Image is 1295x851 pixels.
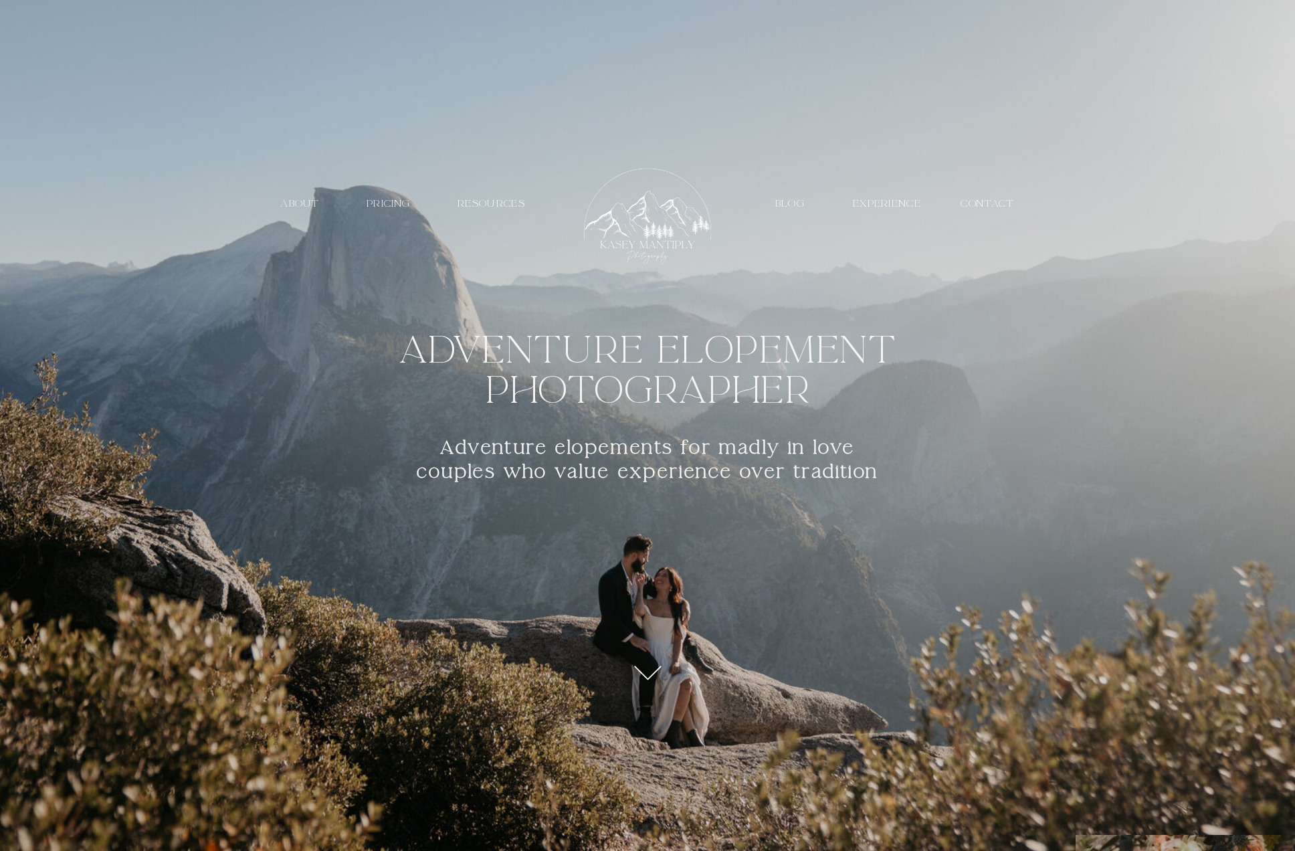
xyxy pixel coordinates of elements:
a: Blog [767,197,813,210]
a: resources [445,197,537,210]
b: Adventure elopements for madly in love couples who value experience over tradition [417,436,878,484]
a: PRICING [357,197,419,210]
a: about [269,197,331,210]
a: EXPERIENCE [850,197,924,210]
h1: ADVENTURE Elopement Photographer [363,330,932,415]
a: contact [955,197,1020,210]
